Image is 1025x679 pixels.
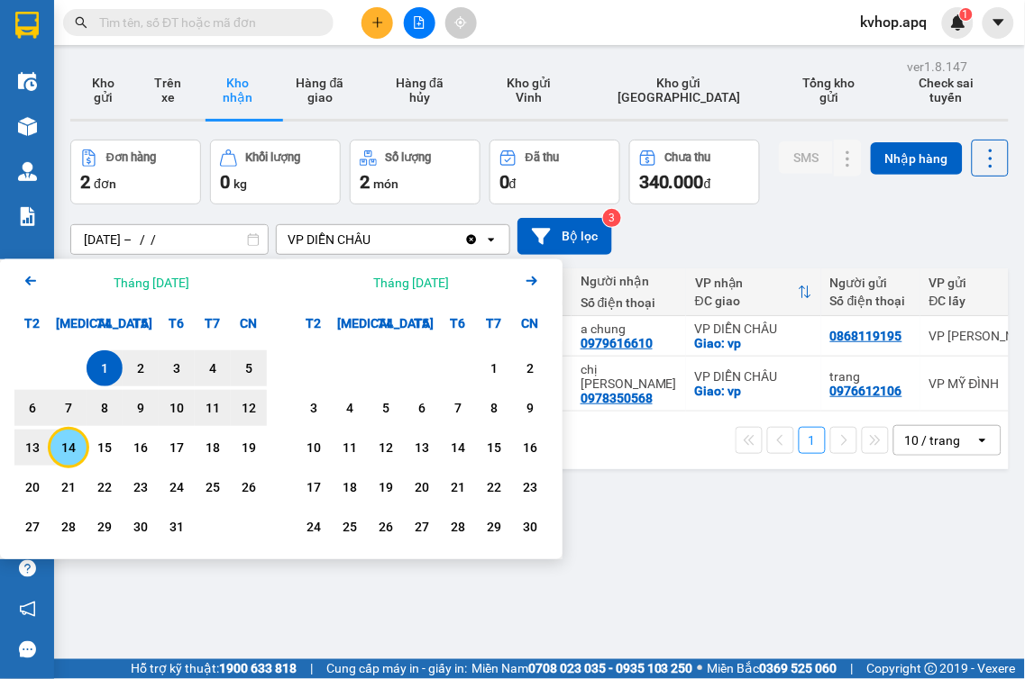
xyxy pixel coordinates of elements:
[517,358,543,379] div: 2
[231,350,267,386] div: Choose Chủ Nhật, tháng 10 5 2025. It's available.
[195,305,231,341] div: T7
[332,509,368,545] div: Choose Thứ Ba, tháng 11 25 2025. It's available.
[200,476,225,498] div: 25
[373,476,398,498] div: 19
[210,140,341,204] button: Khối lượng0kg
[490,140,620,204] button: Đã thu0đ
[695,294,798,308] div: ĐC giao
[975,433,990,448] svg: open
[332,305,368,341] div: [MEDICAL_DATA]
[983,7,1014,39] button: caret-down
[695,336,812,350] div: Giao: vp
[368,390,404,426] div: Choose Thứ Tư, tháng 11 5 2025. It's available.
[200,61,274,119] button: Kho nhận
[56,397,81,419] div: 7
[231,430,267,466] div: Choose Chủ Nhật, tháng 10 19 2025. It's available.
[288,231,371,249] div: VP DIỄN CHÂU
[131,659,297,679] span: Hỗ trợ kỹ thuật:
[373,437,398,458] div: 12
[851,659,854,679] span: |
[71,225,268,254] input: Select a date range.
[476,509,512,545] div: Choose Thứ Bảy, tháng 11 29 2025. It's available.
[368,305,404,341] div: T4
[92,516,117,538] div: 29
[476,390,512,426] div: Choose Thứ Bảy, tháng 11 8 2025. It's available.
[20,476,45,498] div: 20
[123,430,159,466] div: Choose Thứ Năm, tháng 10 16 2025. It's available.
[20,270,41,294] button: Previous month.
[164,476,189,498] div: 24
[404,305,440,341] div: T5
[123,390,159,426] div: Choose Thứ Năm, tháng 10 9 2025. It's available.
[404,509,440,545] div: Choose Thứ Năm, tháng 11 27 2025. It's available.
[905,431,961,449] div: 10 / trang
[14,509,50,545] div: Choose Thứ Hai, tháng 10 27 2025. It's available.
[92,358,117,379] div: 1
[159,509,195,545] div: Choose Thứ Sáu, tháng 10 31 2025. It's available.
[233,177,247,191] span: kg
[99,13,312,32] input: Tìm tên, số ĐT hoặc mã đơn
[368,469,404,505] div: Choose Thứ Tư, tháng 11 19 2025. It's available.
[18,117,37,136] img: warehouse-icon
[445,7,477,39] button: aim
[231,390,267,426] div: Choose Chủ Nhật, tháng 10 12 2025. It's available.
[195,430,231,466] div: Choose Thứ Bảy, tháng 10 18 2025. It's available.
[911,76,982,104] span: Check sai tuyến
[512,469,548,505] div: Choose Chủ Nhật, tháng 11 23 2025. It's available.
[159,350,195,386] div: Choose Thứ Sáu, tháng 10 3 2025. It's available.
[164,437,189,458] div: 17
[56,516,81,538] div: 28
[393,76,447,104] span: Hàng đã hủy
[830,369,911,384] div: trang
[87,430,123,466] div: Choose Thứ Tư, tháng 10 15 2025. It's available.
[50,305,87,341] div: [MEDICAL_DATA]
[14,305,50,341] div: T2
[135,61,200,119] button: Trên xe
[409,516,435,538] div: 27
[950,14,966,31] img: icon-new-feature
[517,437,543,458] div: 16
[373,516,398,538] div: 26
[92,437,117,458] div: 15
[332,430,368,466] div: Choose Thứ Ba, tháng 11 11 2025. It's available.
[332,469,368,505] div: Choose Thứ Ba, tháng 11 18 2025. It's available.
[128,516,153,538] div: 30
[695,276,798,290] div: VP nhận
[14,390,50,426] div: Choose Thứ Hai, tháng 10 6 2025. It's available.
[386,151,432,164] div: Số lượng
[20,437,45,458] div: 13
[908,57,968,77] div: ver 1.8.147
[581,391,653,405] div: 0978350568
[128,476,153,498] div: 23
[409,397,435,419] div: 6
[581,321,677,336] div: a chung
[372,231,374,249] input: Selected VP DIỄN CHÂU.
[301,397,326,419] div: 3
[476,469,512,505] div: Choose Thứ Bảy, tháng 11 22 2025. It's available.
[87,390,123,426] div: Choose Thứ Tư, tháng 10 8 2025. It's available.
[50,390,87,426] div: Choose Thứ Ba, tháng 10 7 2025. It's available.
[445,476,471,498] div: 21
[20,397,45,419] div: 6
[471,659,693,679] span: Miền Nam
[200,437,225,458] div: 18
[296,509,332,545] div: Choose Thứ Hai, tháng 11 24 2025. It's available.
[80,171,90,193] span: 2
[925,663,938,675] span: copyright
[960,8,973,21] sup: 1
[92,397,117,419] div: 8
[164,358,189,379] div: 3
[991,14,1007,31] span: caret-down
[19,560,36,577] span: question-circle
[440,305,476,341] div: T6
[236,437,261,458] div: 19
[521,270,543,294] button: Next month.
[440,430,476,466] div: Choose Thứ Sáu, tháng 11 14 2025. It's available.
[871,142,963,175] button: Nhập hàng
[128,397,153,419] div: 9
[70,61,135,119] button: Kho gửi
[639,171,704,193] span: 340.000
[581,336,653,350] div: 0979616610
[404,7,435,39] button: file-add
[50,430,87,466] div: Choose Thứ Ba, tháng 10 14 2025. It's available.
